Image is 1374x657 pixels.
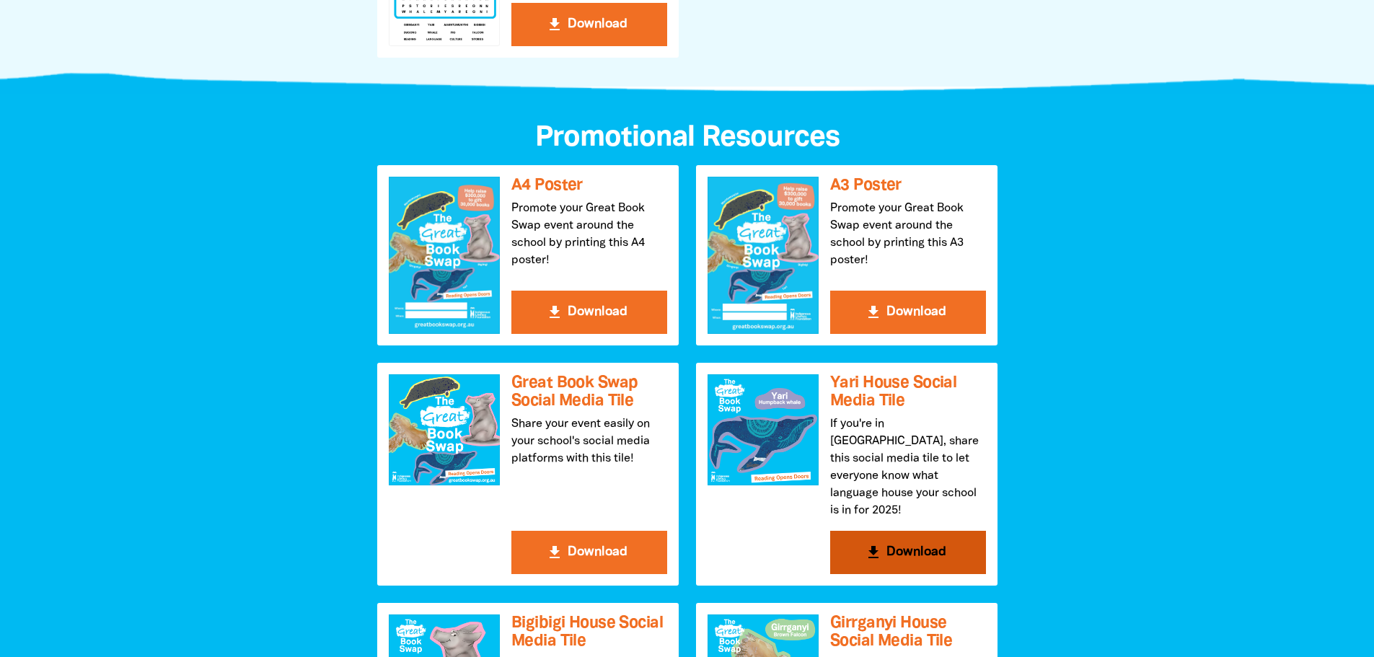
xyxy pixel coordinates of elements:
[511,291,667,334] button: get_app Download
[511,177,667,195] h3: A4 Poster
[535,125,840,151] span: Promotional Resources
[511,3,667,46] button: get_app Download
[708,374,819,485] img: Yari House Social Media Tile
[830,374,986,410] h3: Yari House Social Media Tile
[389,374,500,485] img: Great Book Swap Social Media Tile
[546,16,563,33] i: get_app
[865,304,882,321] i: get_app
[511,614,667,650] h3: Bigibigi House Social Media Tile
[830,291,986,334] button: get_app Download
[389,177,500,334] img: A4 Poster
[865,544,882,561] i: get_app
[511,374,667,410] h3: Great Book Swap Social Media Tile
[546,544,563,561] i: get_app
[830,531,986,574] button: get_app Download
[511,531,667,574] button: get_app Download
[830,177,986,195] h3: A3 Poster
[830,614,986,650] h3: Girrganyi House Social Media Tile
[546,304,563,321] i: get_app
[708,177,819,334] img: A3 Poster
